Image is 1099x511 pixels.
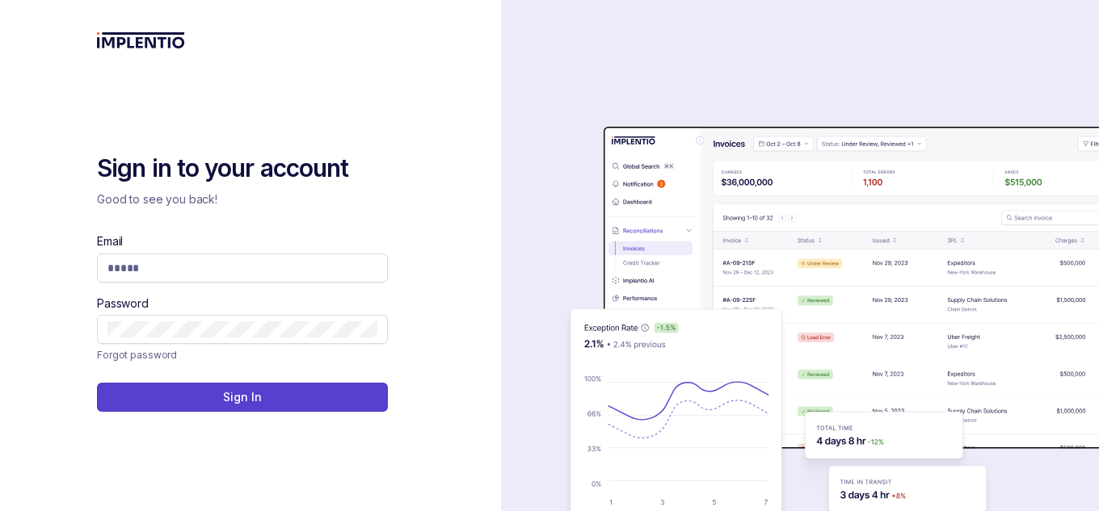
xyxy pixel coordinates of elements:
[97,347,177,363] a: Link Forgot password
[97,32,185,48] img: logo
[97,233,123,249] label: Email
[97,347,177,363] p: Forgot password
[97,191,388,207] p: Good to see you back!
[97,153,388,185] h2: Sign in to your account
[97,295,149,312] label: Password
[97,383,388,412] button: Sign In
[223,389,261,405] p: Sign In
